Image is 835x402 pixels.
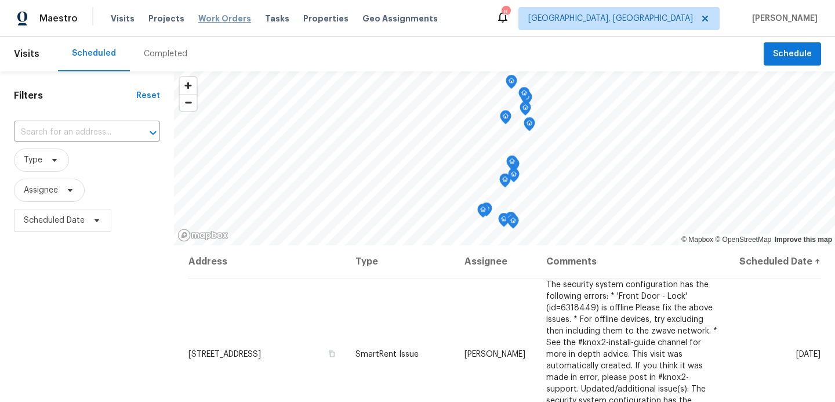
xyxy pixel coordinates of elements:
[39,13,78,24] span: Maestro
[72,48,116,59] div: Scheduled
[681,236,713,244] a: Mapbox
[174,71,835,245] canvas: Map
[14,124,128,142] input: Search for an address...
[520,102,531,119] div: Map marker
[14,41,39,67] span: Visits
[499,173,511,191] div: Map marker
[500,110,511,128] div: Map marker
[346,245,455,278] th: Type
[498,213,510,231] div: Map marker
[198,13,251,24] span: Work Orders
[326,349,337,359] button: Copy Address
[144,48,187,60] div: Completed
[180,95,197,111] span: Zoom out
[111,13,135,24] span: Visits
[455,245,537,278] th: Assignee
[502,7,510,19] div: 8
[715,236,771,244] a: OpenStreetMap
[747,13,818,24] span: [PERSON_NAME]
[775,236,832,244] a: Improve this map
[177,229,228,242] a: Mapbox homepage
[764,42,821,66] button: Schedule
[24,184,58,196] span: Assignee
[362,13,438,24] span: Geo Assignments
[477,204,489,222] div: Map marker
[303,13,348,24] span: Properties
[180,94,197,111] button: Zoom out
[355,350,419,358] span: SmartRent Issue
[265,15,289,23] span: Tasks
[528,13,693,24] span: [GEOGRAPHIC_DATA], [GEOGRAPHIC_DATA]
[727,245,821,278] th: Scheduled Date ↑
[148,13,184,24] span: Projects
[188,245,346,278] th: Address
[505,212,517,230] div: Map marker
[481,202,492,220] div: Map marker
[464,350,525,358] span: [PERSON_NAME]
[524,117,535,135] div: Map marker
[537,245,727,278] th: Comments
[24,154,42,166] span: Type
[145,125,161,141] button: Open
[796,350,821,358] span: [DATE]
[518,87,530,105] div: Map marker
[506,75,517,93] div: Map marker
[180,77,197,94] button: Zoom in
[188,350,261,358] span: [STREET_ADDRESS]
[773,47,812,61] span: Schedule
[24,215,85,226] span: Scheduled Date
[508,168,520,186] div: Map marker
[507,215,519,233] div: Map marker
[506,155,518,173] div: Map marker
[136,90,160,102] div: Reset
[14,90,136,102] h1: Filters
